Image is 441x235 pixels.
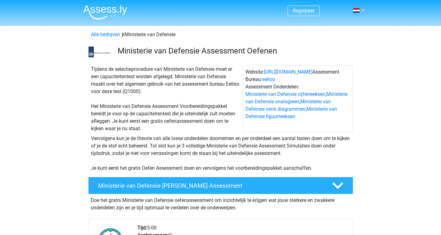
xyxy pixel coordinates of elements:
[89,31,353,38] div: Ministerie van Defensie
[86,177,356,194] a: Ministerie van Defensie [PERSON_NAME] Assessment
[91,32,120,37] a: Alle bedrijven
[243,66,353,132] div: Website: Assessment Bureau: Assessment Onderdelen: , , ,
[262,76,275,82] a: eelloo
[89,66,243,132] div: Tijdens de selectieprocedure van Ministerie van Defensie moet er een capaciteitentest worden afge...
[98,182,322,189] h4: Ministerie van Defensie [PERSON_NAME] Assessment
[88,194,353,211] div: Doe het gratis Ministerie van Defensie oefenassessment om inzichtelijk te krijgen wat jouw sterke...
[264,69,313,75] a: [URL][DOMAIN_NAME]
[118,46,348,56] h3: Ministerie van Defensie Assessment Oefenen
[293,8,314,14] a: Registreer
[89,135,353,172] div: Vervolgens kun je de theorie van alle losse onderdelen doornemen en per onderdeel een aantal test...
[245,91,325,97] a: Ministerie van Defensie cijferreeksen
[137,225,147,231] b: Tijd:
[83,5,127,19] img: Assessly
